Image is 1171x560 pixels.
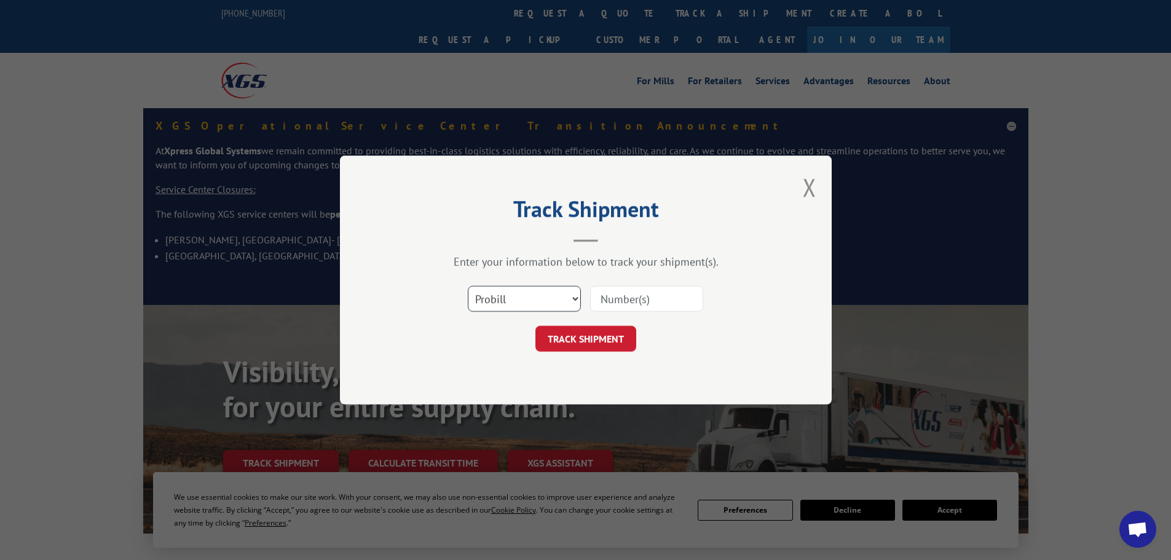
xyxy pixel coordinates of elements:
[535,326,636,352] button: TRACK SHIPMENT
[401,254,770,269] div: Enter your information below to track your shipment(s).
[590,286,703,312] input: Number(s)
[1119,511,1156,548] a: Open chat
[803,171,816,203] button: Close modal
[401,200,770,224] h2: Track Shipment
